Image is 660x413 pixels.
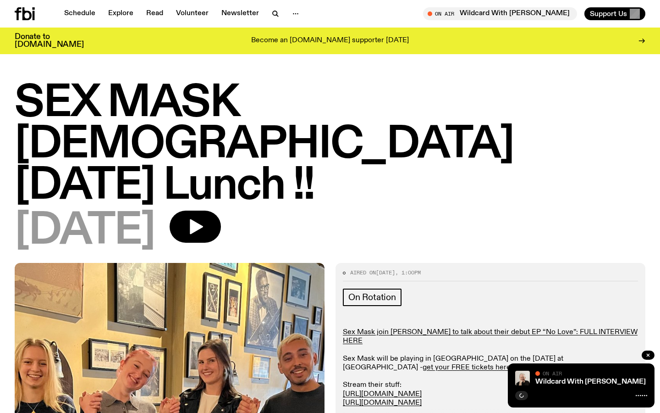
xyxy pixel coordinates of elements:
[59,7,101,20] a: Schedule
[515,371,530,385] img: Stuart is smiling charmingly, wearing a black t-shirt against a stark white background.
[103,7,139,20] a: Explore
[343,399,422,407] a: [URL][DOMAIN_NAME]
[251,37,409,45] p: Become an [DOMAIN_NAME] supporter [DATE]
[423,7,577,20] button: On AirWildcard With [PERSON_NAME]
[395,269,421,276] span: , 1:00pm
[15,33,84,49] h3: Donate to [DOMAIN_NAME]
[376,269,395,276] span: [DATE]
[216,7,264,20] a: Newsletter
[141,7,169,20] a: Read
[348,292,396,302] span: On Rotation
[423,364,511,371] a: get your FREE tickets here
[343,289,401,306] a: On Rotation
[15,83,645,207] h1: SEX MASK [DEMOGRAPHIC_DATA] [DATE] Lunch !!
[535,378,646,385] a: Wildcard With [PERSON_NAME]
[343,329,638,345] a: Sex Mask join [PERSON_NAME] to talk about their debut EP “No Love”: FULL INTERVIEW HERE
[15,211,155,252] span: [DATE]
[584,7,645,20] button: Support Us
[343,328,638,407] p: Sex Mask will be playing in [GEOGRAPHIC_DATA] on the [DATE] at [GEOGRAPHIC_DATA] - Stream their s...
[543,370,562,376] span: On Air
[350,269,376,276] span: Aired on
[170,7,214,20] a: Volunteer
[590,10,627,18] span: Support Us
[343,391,422,398] a: [URL][DOMAIN_NAME]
